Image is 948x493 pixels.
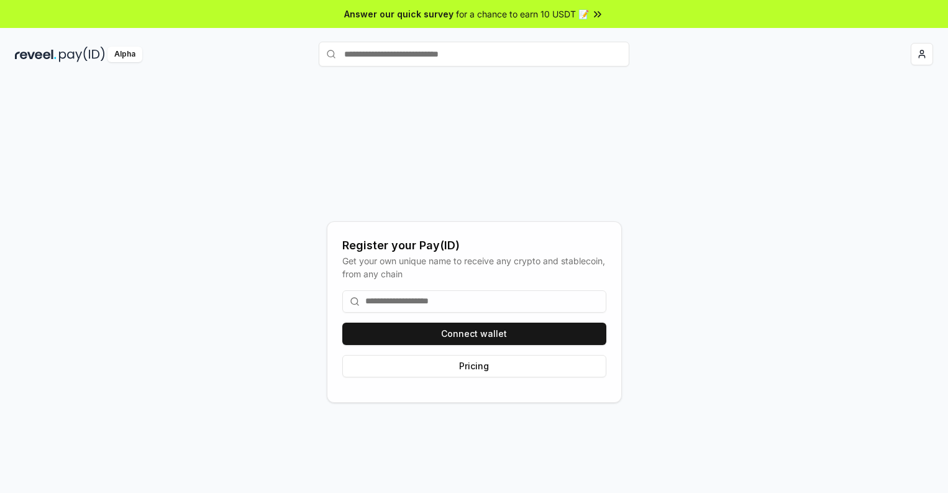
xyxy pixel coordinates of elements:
span: Answer our quick survey [344,7,453,21]
div: Register your Pay(ID) [342,237,606,254]
span: for a chance to earn 10 USDT 📝 [456,7,589,21]
img: reveel_dark [15,47,57,62]
img: pay_id [59,47,105,62]
button: Pricing [342,355,606,377]
div: Alpha [107,47,142,62]
button: Connect wallet [342,323,606,345]
div: Get your own unique name to receive any crypto and stablecoin, from any chain [342,254,606,280]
